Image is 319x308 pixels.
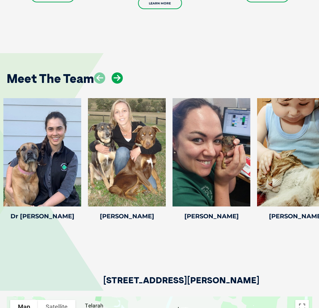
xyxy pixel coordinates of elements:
h4: [PERSON_NAME] [173,213,250,219]
h4: [PERSON_NAME] [88,213,166,219]
h2: Meet The Team [7,72,94,85]
h4: Dr [PERSON_NAME] [3,213,81,219]
h2: [STREET_ADDRESS][PERSON_NAME] [103,276,259,296]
